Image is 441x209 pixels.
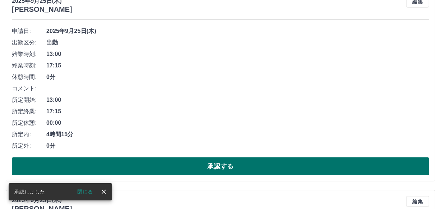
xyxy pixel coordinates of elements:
button: close [98,186,109,197]
span: 休憩時間: [12,73,46,81]
span: 終業時刻: [12,61,46,70]
button: 承認する [12,157,429,175]
span: コメント: [12,84,46,93]
span: 4時間15分 [46,130,429,139]
span: 出勤 [46,38,429,47]
span: 17:15 [46,61,429,70]
span: 0分 [46,142,429,150]
span: 所定終業: [12,107,46,116]
span: 17:15 [46,107,429,116]
span: 出勤区分: [12,38,46,47]
span: 00:00 [46,119,429,127]
span: 13:00 [46,50,429,58]
span: 所定休憩: [12,119,46,127]
div: 承認しました [14,185,45,198]
span: 2025年9月25日(木) [46,27,429,35]
button: 編集 [406,196,429,207]
span: 0分 [46,73,429,81]
span: 申請日: [12,27,46,35]
span: 所定開始: [12,96,46,104]
span: 所定外: [12,142,46,150]
h3: [PERSON_NAME] [12,5,72,14]
span: 始業時刻: [12,50,46,58]
button: 閉じる [71,186,98,197]
span: 13:00 [46,96,429,104]
p: 2025年9月25日(木) [12,196,72,205]
span: 所定内: [12,130,46,139]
